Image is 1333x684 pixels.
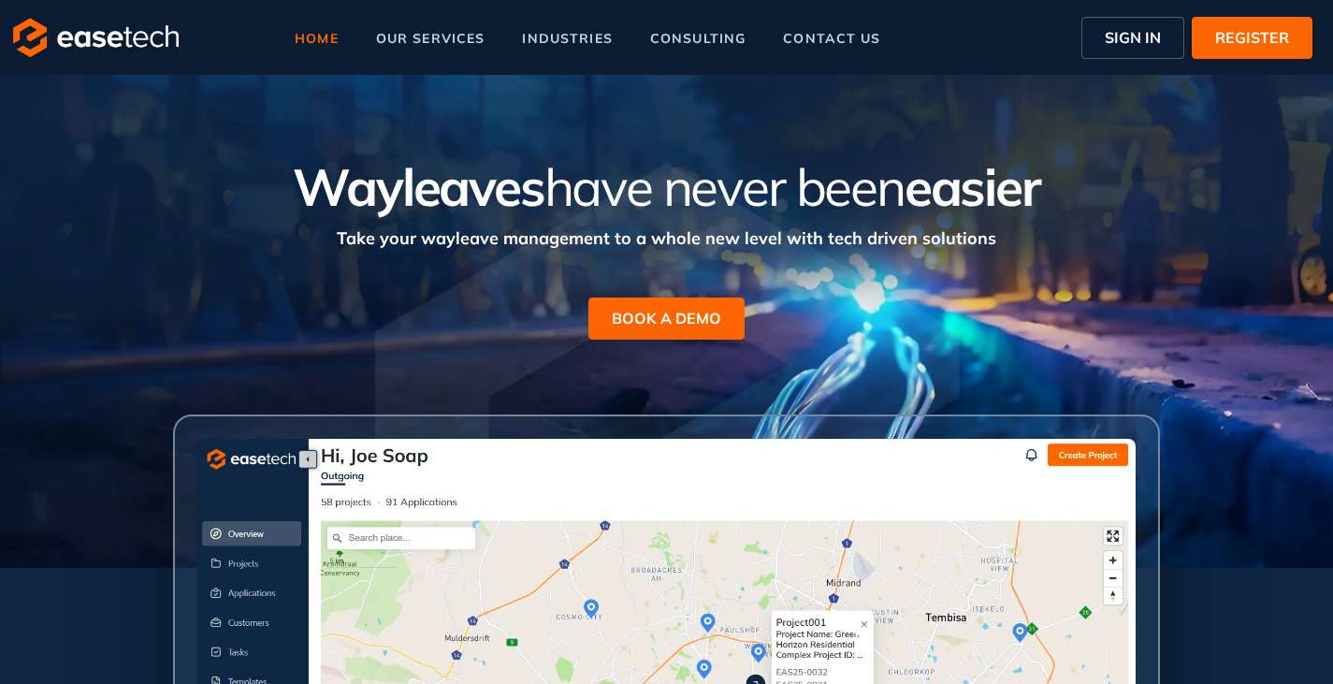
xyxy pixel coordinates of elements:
[783,32,880,45] span: contact us
[293,154,543,219] span: Wayleaves
[905,154,1040,219] span: easier
[129,216,1205,251] div: Take your wayleave management to a whole new level with tech driven solutions
[376,32,485,45] span: our services
[544,154,905,219] span: have never been
[295,32,339,45] span: home
[588,298,745,340] button: BOOK A DEMO
[1215,26,1289,49] span: REGISTER
[522,32,612,45] span: industries
[1105,26,1161,49] span: SIGN IN
[1192,17,1312,59] button: REGISTER
[650,32,746,45] span: consulting
[612,307,721,329] span: BOOK A DEMO
[1081,17,1184,59] button: SIGN IN
[13,18,179,57] img: logo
